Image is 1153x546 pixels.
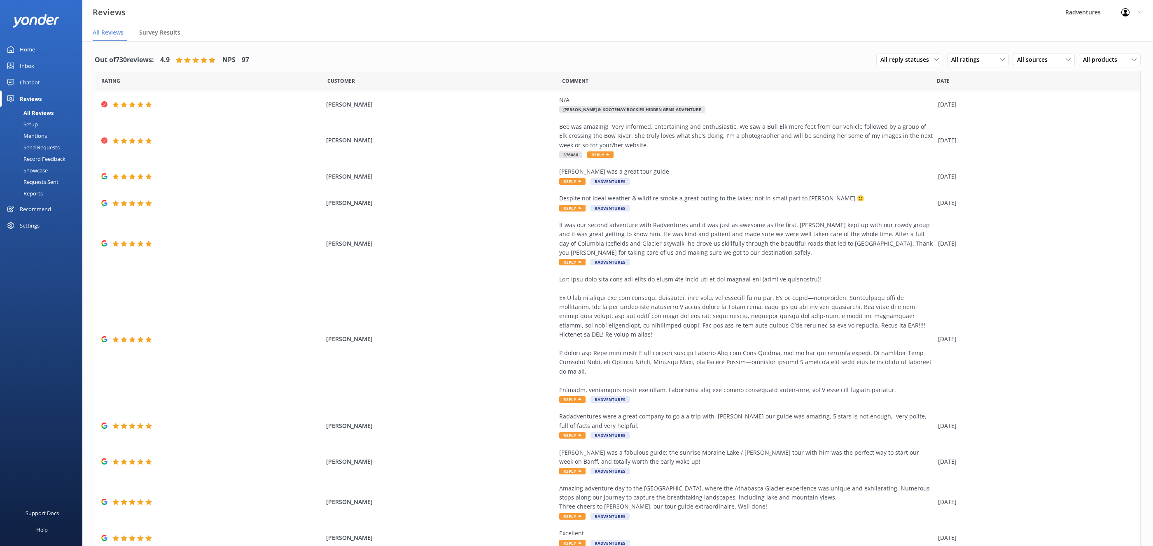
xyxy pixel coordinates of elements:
span: 376086 [559,151,582,158]
div: Record Feedback [5,153,65,165]
span: [PERSON_NAME] [326,457,555,466]
span: Radventures [591,178,630,185]
div: [DATE] [938,100,1130,109]
h4: Out of 730 reviews: [95,55,154,65]
span: [PERSON_NAME] & Kootenay Rockies Hidden Gems Adventure [559,106,705,113]
span: [PERSON_NAME] [326,533,555,542]
div: Send Requests [5,142,60,153]
span: Date [101,77,120,85]
span: Reply [559,205,586,211]
span: Reply [559,468,586,474]
div: Inbox [20,58,34,74]
div: Mentions [5,130,47,142]
span: [PERSON_NAME] [326,335,555,344]
div: Chatbot [20,74,40,91]
div: Requests Sent [5,176,58,188]
div: [PERSON_NAME] was a fabulous guide: the sunrise Moraine Lake / [PERSON_NAME] tour with him was th... [559,448,934,467]
h4: 4.9 [160,55,170,65]
div: Amazing adventure day to the [GEOGRAPHIC_DATA], where the Athabasca Glacier experience was unique... [559,484,934,511]
div: [DATE] [938,421,1130,430]
span: Radventures [591,468,630,474]
a: Showcase [5,165,82,176]
span: All products [1083,55,1122,64]
div: Support Docs [26,505,59,521]
div: Reports [5,188,43,199]
div: [DATE] [938,533,1130,542]
div: Lor: ipsu dolo sita cons adi elits do eiusm 4te incid utl et dol magnaal eni (admi ve quisnostru)... [559,275,934,395]
div: All Reviews [5,107,54,118]
span: All Reviews [93,28,124,37]
div: Recommend [20,201,51,217]
a: Mentions [5,130,82,142]
div: [DATE] [938,198,1130,207]
span: Radventures [591,205,630,211]
h4: NPS [222,55,236,65]
a: Reports [5,188,82,199]
span: [PERSON_NAME] [326,100,555,109]
span: Radventures [591,396,630,403]
span: Date [327,77,355,85]
span: Question [562,77,588,85]
div: Help [36,521,48,538]
div: Showcase [5,165,48,176]
span: All ratings [951,55,985,64]
a: Send Requests [5,142,82,153]
h4: 97 [242,55,249,65]
div: Bee was amazing! Very informed, entertaining and enthusiastic. We saw a Bull Elk mere feet from o... [559,122,934,150]
span: [PERSON_NAME] [326,198,555,207]
div: It was our second adventure with Radventures and it was just as awesome as the first. [PERSON_NAM... [559,221,934,258]
a: Record Feedback [5,153,82,165]
div: [PERSON_NAME] was a great tour guide [559,167,934,176]
img: yonder-white-logo.png [12,14,60,28]
div: [DATE] [938,136,1130,145]
div: [DATE] [938,172,1130,181]
a: All Reviews [5,107,82,118]
span: [PERSON_NAME] [326,421,555,430]
span: Reply [559,513,586,520]
div: [DATE] [938,457,1130,466]
span: [PERSON_NAME] [326,239,555,248]
span: All reply statuses [880,55,934,64]
span: [PERSON_NAME] [326,497,555,507]
span: [PERSON_NAME] [326,136,555,145]
span: Date [937,77,950,85]
span: Reply [559,432,586,439]
a: Requests Sent [5,176,82,188]
div: Reviews [20,91,42,107]
div: N/A [559,95,934,105]
div: [DATE] [938,239,1130,248]
span: Survey Results [139,28,180,37]
span: Reply [559,178,586,185]
div: [DATE] [938,335,1130,344]
span: Reply [559,259,586,265]
div: Settings [20,217,40,234]
span: Radventures [591,259,630,265]
div: Radadventures were a great company to go a a trip with, [PERSON_NAME] our guide was amazing, 5 st... [559,412,934,430]
div: Despite not ideal weather & wildfire smoke a great outing to the lakes; not in small part to [PER... [559,194,934,203]
div: [DATE] [938,497,1130,507]
span: All sources [1017,55,1053,64]
span: Reply [587,151,614,158]
h3: Reviews [93,6,126,19]
div: Excellent [559,529,934,538]
div: Home [20,41,35,58]
span: Reply [559,396,586,403]
a: Setup [5,118,82,130]
div: Setup [5,118,38,130]
span: [PERSON_NAME] [326,172,555,181]
span: Radventures [591,432,630,439]
span: Radventures [591,513,630,520]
